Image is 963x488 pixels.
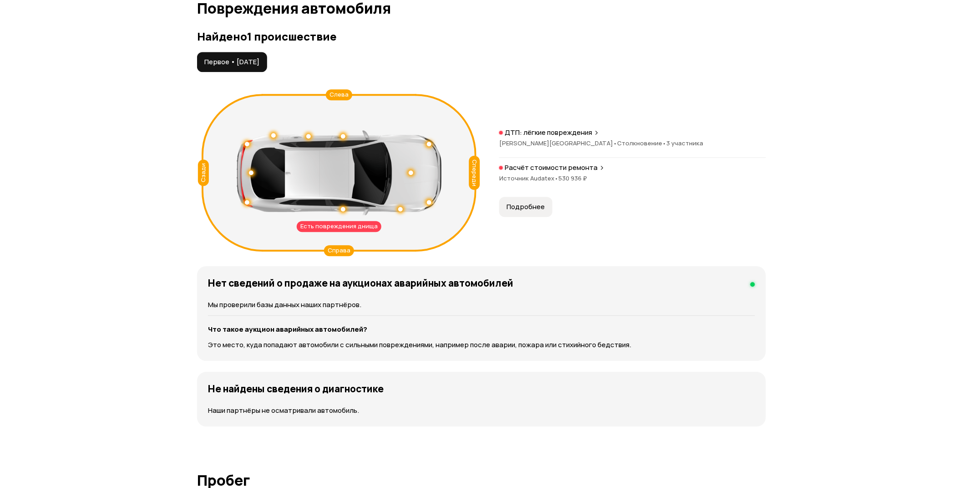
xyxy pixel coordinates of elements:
div: Сзади [198,159,209,186]
strong: Что такое аукцион аварийных автомобилей? [208,324,367,334]
div: Справа [324,245,354,256]
span: 530 936 ₽ [558,174,587,182]
p: Мы проверили базы данных наших партнёров. [208,300,755,310]
p: ДТП: лёгкие повреждения [505,128,592,137]
span: • [613,139,617,147]
span: 3 участника [666,139,703,147]
p: Расчёт стоимости ремонта [505,163,598,172]
p: Наши партнёры не осматривали автомобиль. [208,406,755,416]
div: Есть повреждения днища [297,221,381,232]
button: Подробнее [499,197,552,217]
h3: Найдено 1 происшествие [197,30,766,43]
span: Столкновение [617,139,666,147]
div: Слева [326,89,352,100]
span: • [554,174,558,182]
span: Подробнее [507,202,545,211]
span: Источник Audatex [499,174,558,182]
div: Спереди [469,155,480,190]
h4: Нет сведений о продаже на аукционах аварийных автомобилей [208,277,513,289]
span: • [662,139,666,147]
h4: Не найдены сведения о диагностике [208,383,384,395]
button: Первое • [DATE] [197,52,267,72]
p: Это место, куда попадают автомобили с сильными повреждениями, например после аварии, пожара или с... [208,340,755,350]
span: Первое • [DATE] [204,57,259,67]
span: [PERSON_NAME][GEOGRAPHIC_DATA] [499,139,617,147]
